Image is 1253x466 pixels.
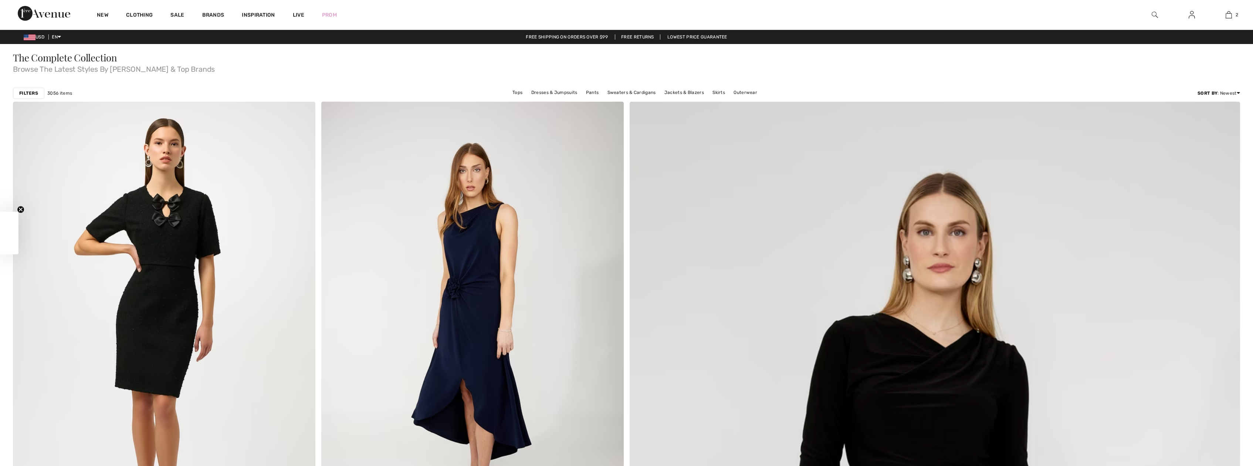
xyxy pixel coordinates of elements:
[661,34,733,40] a: Lowest Price Guarantee
[520,34,614,40] a: Free shipping on orders over $99
[1189,10,1195,19] img: My Info
[242,12,275,20] span: Inspiration
[528,88,581,97] a: Dresses & Jumpsuits
[18,6,70,21] img: 1ère Avenue
[1210,10,1247,19] a: 2
[509,88,526,97] a: Tops
[24,34,35,40] img: US Dollar
[52,34,61,40] span: EN
[1198,90,1240,97] div: : Newest
[293,11,304,19] a: Live
[19,90,38,97] strong: Filters
[709,88,729,97] a: Skirts
[582,88,603,97] a: Pants
[1198,91,1218,96] strong: Sort By
[1183,10,1201,20] a: Sign In
[1152,10,1158,19] img: search the website
[322,11,337,19] a: Prom
[97,12,108,20] a: New
[1236,11,1238,18] span: 2
[615,34,660,40] a: Free Returns
[13,51,117,64] span: The Complete Collection
[730,88,761,97] a: Outerwear
[1226,10,1232,19] img: My Bag
[24,34,47,40] span: USD
[661,88,708,97] a: Jackets & Blazers
[604,88,660,97] a: Sweaters & Cardigans
[170,12,184,20] a: Sale
[126,12,153,20] a: Clothing
[47,90,72,97] span: 3056 items
[202,12,224,20] a: Brands
[17,206,24,213] button: Close teaser
[13,63,1240,73] span: Browse The Latest Styles By [PERSON_NAME] & Top Brands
